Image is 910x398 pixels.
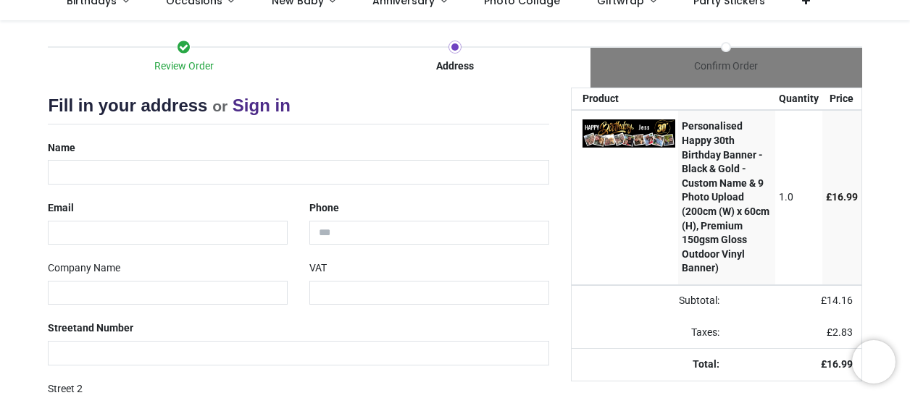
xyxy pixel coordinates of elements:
a: Sign in [233,96,291,115]
span: 16.99 [827,358,853,370]
span: and Number [77,322,133,334]
span: £ [826,191,858,203]
img: sjS2lwAAAAZJREFUAwASa44nCPrQFQAAAABJRU5ErkJggg== [583,119,675,148]
label: Street [48,316,133,341]
th: Quantity [775,88,822,110]
th: Product [572,88,679,110]
span: 14.16 [827,295,853,306]
span: Fill in your address [48,96,207,115]
td: Subtotal: [572,285,728,317]
label: Company Name [48,256,120,281]
span: £ [821,295,853,306]
label: Email [48,196,74,221]
div: Review Order [48,59,319,74]
iframe: Brevo live chat [852,340,896,384]
span: 16.99 [832,191,858,203]
label: Name [48,136,75,161]
label: Phone [309,196,339,221]
span: 2.83 [832,326,853,338]
td: Taxes: [572,317,728,349]
small: or [212,98,227,114]
div: Address [320,59,590,74]
label: VAT [309,256,327,281]
th: Price [822,88,861,110]
strong: £ [821,358,853,370]
div: 1.0 [779,190,819,205]
strong: Total: [693,358,719,370]
div: Confirm Order [590,59,861,74]
span: £ [827,326,853,338]
strong: Personalised Happy 30th Birthday Banner - Black & Gold - Custom Name & 9 Photo Upload (200cm (W) ... [682,120,769,274]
